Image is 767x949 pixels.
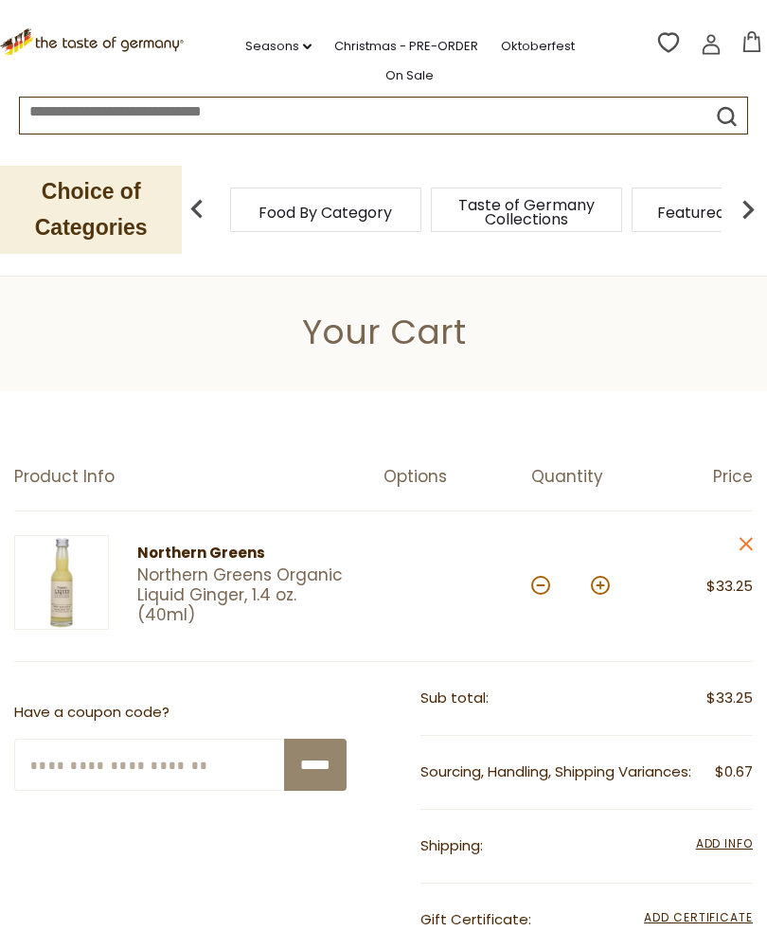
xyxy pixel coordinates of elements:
img: next arrow [729,190,767,228]
span: Add Info [696,835,753,851]
a: Taste of Germany Collections [451,198,602,226]
div: Price [642,467,753,487]
div: Options [383,467,531,487]
a: Northern Greens Organic Liquid Ginger, 1.4 oz. (40ml) [137,565,350,626]
span: Gift Certificate: [420,909,531,929]
h1: Your Cart [59,311,708,353]
span: $33.25 [706,576,753,596]
div: Product Info [14,467,383,487]
a: Christmas - PRE-ORDER [334,36,478,57]
span: $33.25 [706,687,753,710]
span: $0.67 [715,761,753,784]
div: Northern Greens [137,542,350,565]
div: Quantity [531,467,642,487]
a: Food By Category [259,206,392,220]
span: Sourcing, Handling, Shipping Variances: [420,761,691,781]
span: Add Certificate [644,908,753,929]
span: Shipping: [420,835,483,855]
a: On Sale [385,65,434,86]
img: previous arrow [178,190,216,228]
p: Have a coupon code? [14,701,347,725]
a: Oktoberfest [501,36,575,57]
img: Northern Greens Organic Liquid Ginger Bottle [14,535,109,630]
a: Seasons [245,36,312,57]
span: Sub total: [420,688,489,707]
